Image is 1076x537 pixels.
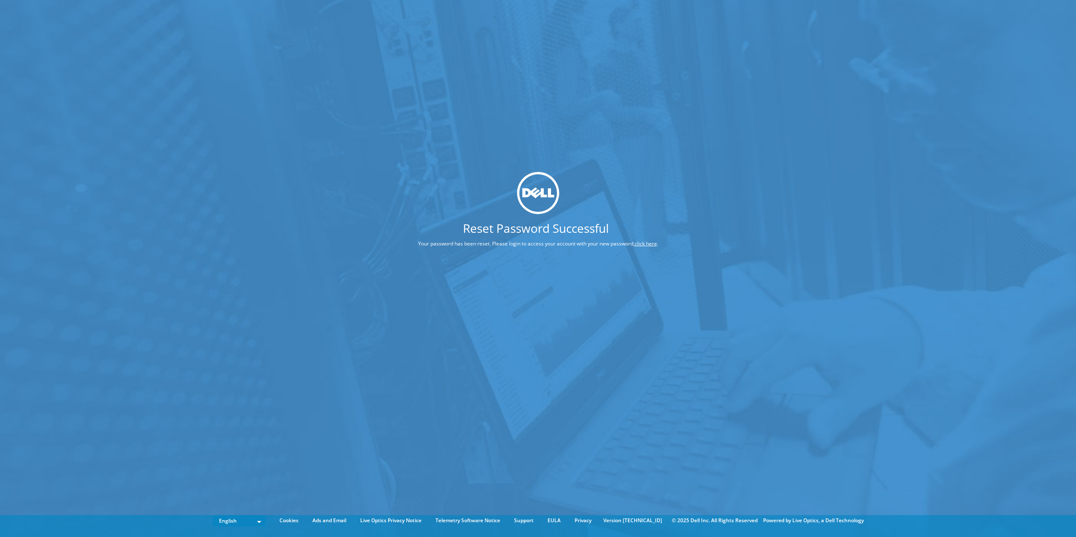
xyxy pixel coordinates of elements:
li: Powered by Live Optics, a Dell Technology [763,516,864,525]
a: Cookies [273,516,305,525]
h1: Reset Password Successful [386,222,686,234]
a: Privacy [568,516,598,525]
a: Ads and Email [306,516,353,525]
a: Live Optics Privacy Notice [354,516,428,525]
li: Version [TECHNICAL_ID] [599,516,666,525]
a: click here [635,240,657,247]
a: Support [508,516,540,525]
li: © 2025 Dell Inc. All Rights Reserved [668,516,762,525]
a: Telemetry Software Notice [429,516,507,525]
a: EULA [541,516,567,525]
p: Your password has been reset. Please login to access your account with your new password, . [386,239,690,248]
img: dell_svg_logo.svg [517,172,559,214]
